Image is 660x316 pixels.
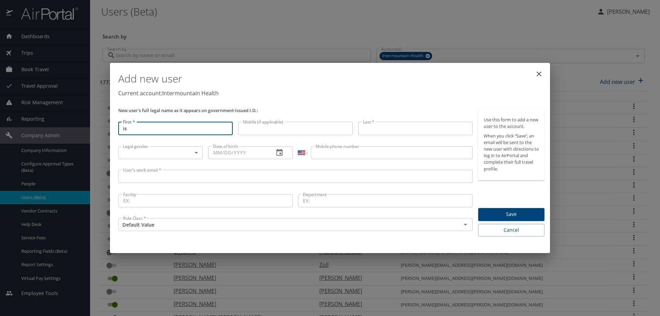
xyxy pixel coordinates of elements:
[208,146,269,159] input: MM/DD/YYYY
[484,210,539,219] span: Save
[118,194,293,207] input: EX:
[461,220,470,229] button: Open
[484,226,539,235] span: Cancel
[478,224,544,237] button: Cancel
[118,68,544,89] h1: Add new user
[484,133,539,172] p: When you click “Save”, an email will be sent to the new user with directions to log in to AirPort...
[531,66,547,82] button: close
[118,108,473,113] p: New user's full legal name as it appears on government-issued I.D.:
[298,194,472,207] input: EX:
[118,146,203,159] div: ​
[478,208,544,221] button: Save
[118,89,544,97] p: Current account: Intermountain Health
[484,117,539,130] p: Use this form to add a new user to the account.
